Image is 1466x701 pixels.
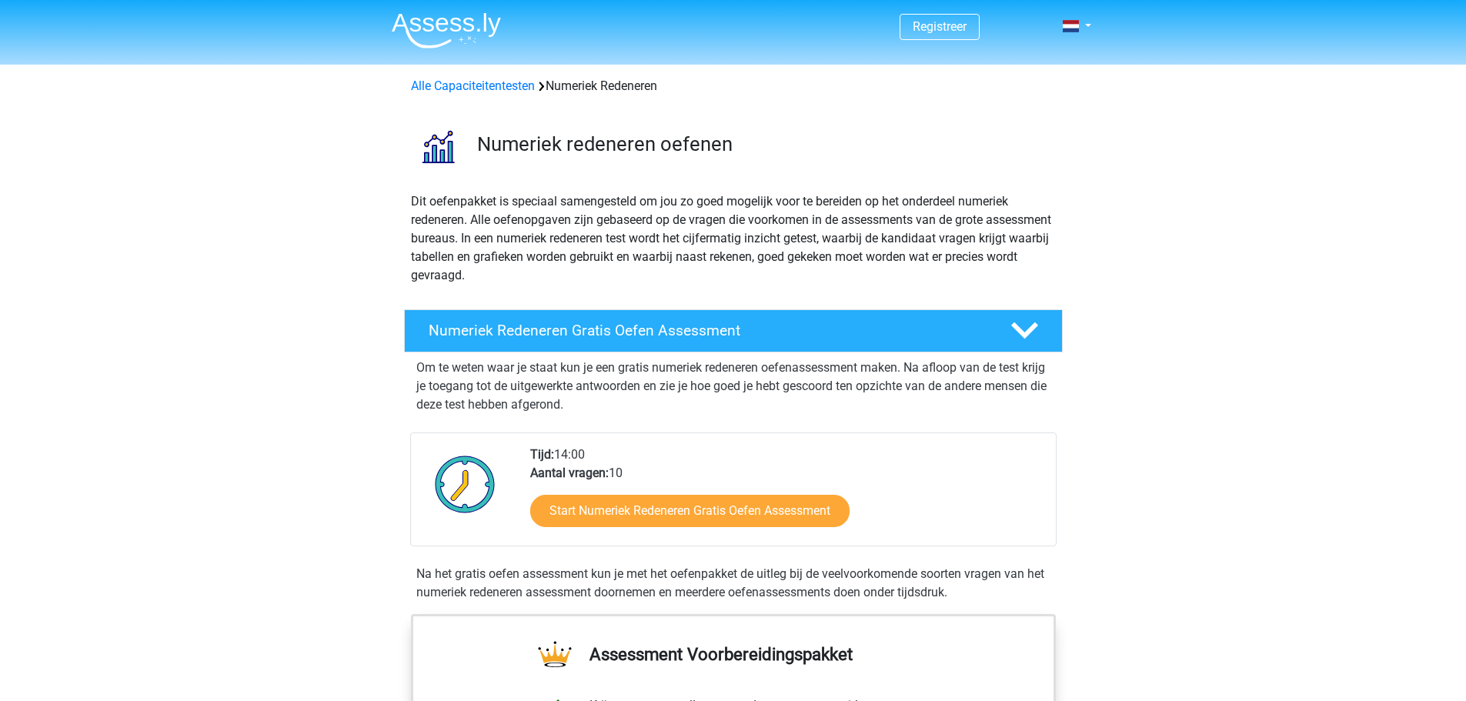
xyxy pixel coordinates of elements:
[392,12,501,48] img: Assessly
[411,78,535,93] a: Alle Capaciteitentesten
[411,192,1056,285] p: Dit oefenpakket is speciaal samengesteld om jou zo goed mogelijk voor te bereiden op het onderdee...
[530,447,554,462] b: Tijd:
[426,446,504,522] img: Klok
[405,114,470,179] img: numeriek redeneren
[477,132,1050,156] h3: Numeriek redeneren oefenen
[410,565,1057,602] div: Na het gratis oefen assessment kun je met het oefenpakket de uitleg bij de veelvoorkomende soorte...
[530,466,609,480] b: Aantal vragen:
[416,359,1050,414] p: Om te weten waar je staat kun je een gratis numeriek redeneren oefenassessment maken. Na afloop v...
[405,77,1062,95] div: Numeriek Redeneren
[429,322,986,339] h4: Numeriek Redeneren Gratis Oefen Assessment
[398,309,1069,352] a: Numeriek Redeneren Gratis Oefen Assessment
[519,446,1055,546] div: 14:00 10
[913,19,967,34] a: Registreer
[530,495,850,527] a: Start Numeriek Redeneren Gratis Oefen Assessment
